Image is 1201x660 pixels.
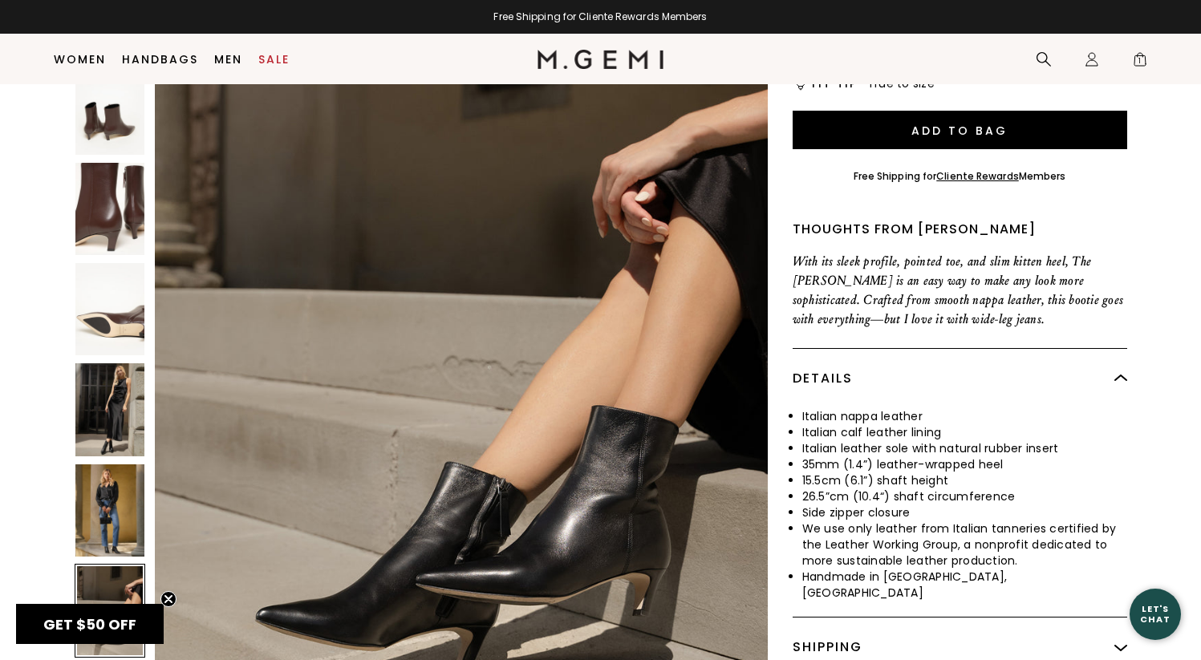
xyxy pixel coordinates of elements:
[75,63,144,155] img: The Delfina
[802,520,1127,569] li: We use only leather from Italian tanneries certified by the Leather Working Group, a nonprofit de...
[538,50,663,69] img: M.Gemi
[258,53,290,66] a: Sale
[802,440,1127,456] li: Italian leather sole with natural rubber insert
[54,53,106,66] a: Women
[1132,55,1148,71] span: 1
[793,252,1127,329] p: With its sleek profile, pointed toe, and slim kitten heel, The [PERSON_NAME] is an easy way to ma...
[812,77,858,90] h2: Fit Tip
[802,472,1127,488] li: 15.5cm (6.1”) shaft height
[793,220,1127,239] div: Thoughts from [PERSON_NAME]
[43,614,136,634] span: GET $50 OFF
[802,424,1127,440] li: Italian calf leather lining
[802,569,1127,601] li: Handmade in [GEOGRAPHIC_DATA], [GEOGRAPHIC_DATA]
[214,53,242,66] a: Men
[75,464,144,557] img: The Delfina
[802,488,1127,504] li: 26.5”cm (10.4“) shaft circumference
[793,111,1127,149] button: Add to Bag
[793,349,1127,408] div: Details
[802,456,1127,472] li: 35mm (1.4”) leather-wrapped heel
[75,364,144,456] img: The Delfina
[75,163,144,255] img: The Delfina
[802,408,1127,424] li: Italian nappa leather
[936,169,1019,183] a: Cliente Rewards
[160,591,176,607] button: Close teaser
[16,604,164,644] div: GET $50 OFFClose teaser
[854,170,1066,183] div: Free Shipping for Members
[122,53,198,66] a: Handbags
[1130,604,1181,624] div: Let's Chat
[802,504,1127,520] li: Side zipper closure
[75,264,144,356] img: The Delfina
